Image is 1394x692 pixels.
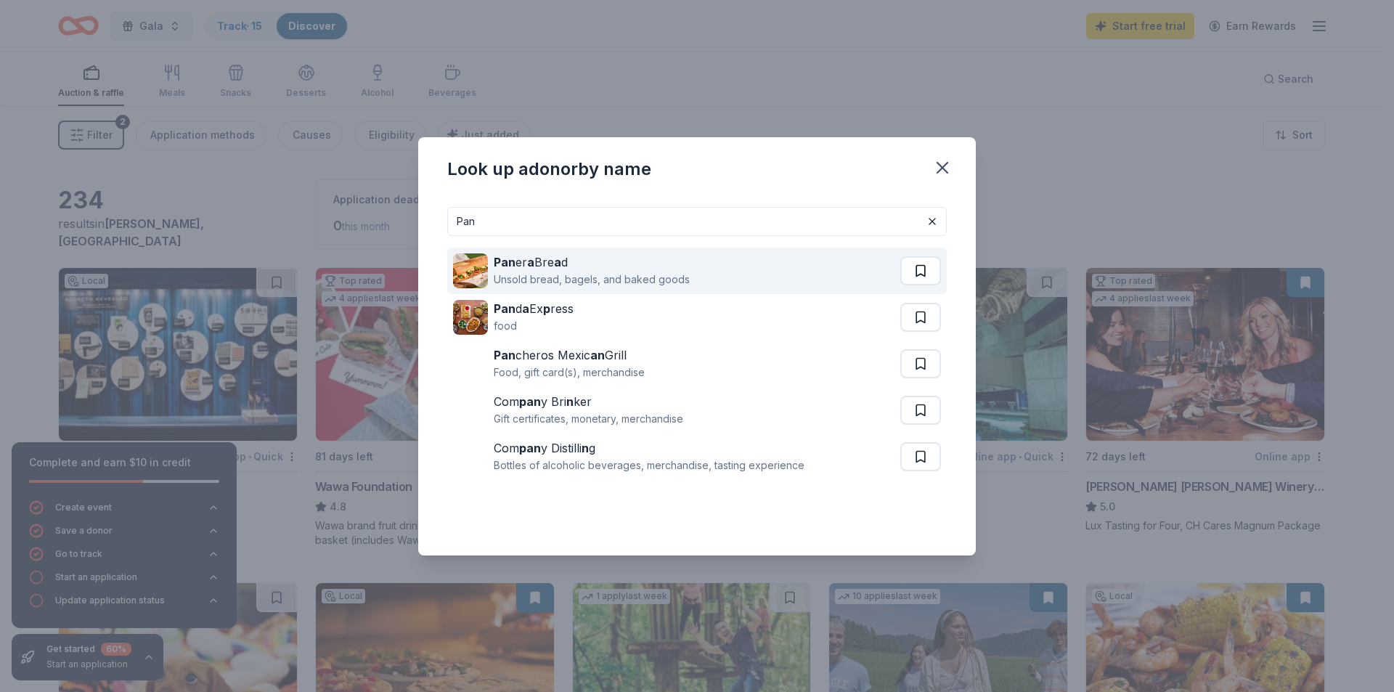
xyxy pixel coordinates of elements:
[582,441,589,455] strong: n
[494,271,690,288] div: Unsold bread, bagels, and baked goods
[447,158,651,181] div: Look up a donor by name
[494,410,683,428] div: Gift certificates, monetary, merchandise
[494,393,683,410] div: Com y Bri ker
[494,300,574,317] div: d Ex ress
[494,317,574,335] div: food
[494,457,804,474] div: Bottles of alcoholic beverages, merchandise, tasting experience
[453,253,488,288] img: Image for Panera Bread
[453,346,488,381] img: Image for Pancheros Mexican Grill
[494,348,515,362] strong: Pan
[590,348,605,362] strong: an
[519,394,541,409] strong: pan
[453,300,488,335] img: Image for Panda Express
[494,439,804,457] div: Com y Distilli g
[519,441,541,455] strong: pan
[453,393,488,428] img: Image for Company Brinker
[494,346,645,364] div: cheros Mexic Grill
[494,253,690,271] div: er Bre d
[453,439,488,474] img: Image for Company Distilling
[494,301,515,316] strong: Pan
[494,364,645,381] div: Food, gift card(s), merchandise
[543,301,550,316] strong: p
[566,394,574,409] strong: n
[522,301,529,316] strong: a
[527,255,534,269] strong: a
[447,207,947,236] input: Search
[494,255,515,269] strong: Pan
[554,255,561,269] strong: a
